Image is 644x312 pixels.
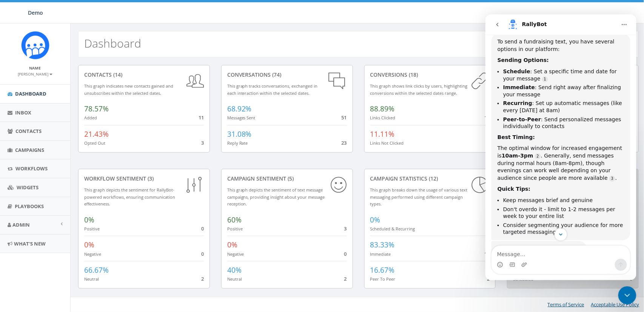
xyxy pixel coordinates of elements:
[84,175,204,182] div: Workflow Sentiment
[287,175,294,182] span: (5)
[227,115,256,120] small: Messages Sent
[370,83,468,96] small: This graph shows link clicks by users, highlighting conversions within the selected dates range.
[84,115,97,120] small: Added
[15,147,44,153] span: Campaigns
[370,140,404,146] small: Links Not Clicked
[84,129,109,139] span: 21.43%
[84,71,204,79] div: contacts
[485,14,636,280] iframe: Intercom live chat
[14,240,46,247] span: What's New
[370,104,395,114] span: 88.89%
[227,71,347,79] div: conversations
[344,250,347,257] span: 0
[201,139,204,146] span: 3
[29,65,41,71] small: Name
[344,225,347,232] span: 3
[344,275,347,282] span: 2
[84,215,94,225] span: 0%
[370,265,395,275] span: 16.67%
[227,265,242,275] span: 40%
[484,250,490,257] span: 10
[370,240,395,250] span: 83.33%
[201,275,204,282] span: 2
[227,215,242,225] span: 60%
[84,140,105,146] small: Opted Out
[271,71,282,78] span: (74)
[201,250,204,257] span: 0
[484,114,490,121] span: 16
[370,129,395,139] span: 11.11%
[227,104,252,114] span: 68.92%
[618,286,636,304] iframe: Intercom live chat
[591,301,639,308] a: Acceptable Use Policy
[370,251,391,257] small: Immediate
[548,301,584,308] a: Terms of Service
[408,71,418,78] span: (18)
[227,83,318,96] small: This graph tracks conversations, exchanged in each interaction within the selected dates.
[12,221,30,228] span: Admin
[146,175,154,182] span: (3)
[370,226,415,232] small: Scheduled & Recurring
[84,37,141,49] h2: Dashboard
[112,71,122,78] span: (14)
[227,175,347,182] div: Campaign Sentiment
[227,251,244,257] small: Negative
[342,114,347,121] span: 51
[227,129,252,139] span: 31.08%
[370,71,490,79] div: conversions
[84,265,109,275] span: 66.67%
[227,187,325,207] small: This graph depicts the sentiment of text message campaigns, providing insight about your message ...
[227,276,242,282] small: Neutral
[15,109,31,116] span: Inbox
[15,203,44,210] span: Playbooks
[370,187,468,207] small: This graph breaks down the usage of various text messaging performed using different campaign types.
[84,104,109,114] span: 78.57%
[84,226,100,232] small: Positive
[370,215,381,225] span: 0%
[21,31,49,59] img: Icon_1.png
[370,115,396,120] small: Links Clicked
[84,187,175,207] small: This graph depicts the sentiment for RallyBot-powered workflows, ensuring communication effective...
[18,71,52,77] small: [PERSON_NAME]
[84,240,94,250] span: 0%
[227,240,237,250] span: 0%
[370,175,490,182] div: Campaign Statistics
[84,83,173,96] small: This graph indicates new contacts gained and unsubscribes within the selected dates.
[84,251,101,257] small: Negative
[428,175,438,182] span: (12)
[15,90,46,97] span: Dashboard
[201,225,204,232] span: 0
[342,139,347,146] span: 23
